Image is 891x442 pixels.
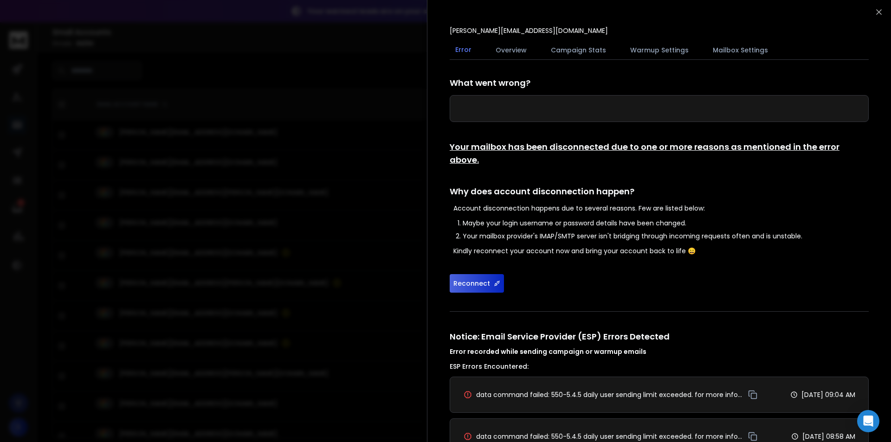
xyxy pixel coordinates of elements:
p: [DATE] 09:04 AM [801,390,855,399]
button: Error [450,39,477,61]
h1: Notice: Email Service Provider (ESP) Errors Detected [450,330,869,356]
h1: What went wrong? [450,77,869,90]
p: Account disconnection happens due to several reasons. Few are listed below: [453,204,869,213]
h4: Error recorded while sending campaign or warmup emails [450,347,869,356]
div: Open Intercom Messenger [857,410,879,432]
span: data command failed: 550-5.4.5 daily user sending limit exceeded. for more information on gmail 5... [476,390,743,399]
p: Kindly reconnect your account now and bring your account back to life 😄 [453,246,869,256]
p: [DATE] 08:58 AM [802,432,855,441]
button: Mailbox Settings [707,40,774,60]
button: Reconnect [450,274,504,293]
button: Warmup Settings [625,40,694,60]
button: Campaign Stats [545,40,612,60]
h1: Your mailbox has been disconnected due to one or more reasons as mentioned in the error above. [450,141,869,167]
li: Maybe your login username or password details have been changed. [463,218,869,228]
span: data command failed: 550-5.4.5 daily user sending limit exceeded. for more information on gmail 5... [476,432,743,441]
li: Your mailbox provider's IMAP/SMTP server isn't bridging through incoming requests often and is un... [463,231,869,241]
button: Overview [490,40,532,60]
p: [PERSON_NAME][EMAIL_ADDRESS][DOMAIN_NAME] [450,26,608,35]
h1: Why does account disconnection happen? [450,185,869,198]
h3: ESP Errors Encountered: [450,362,869,371]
